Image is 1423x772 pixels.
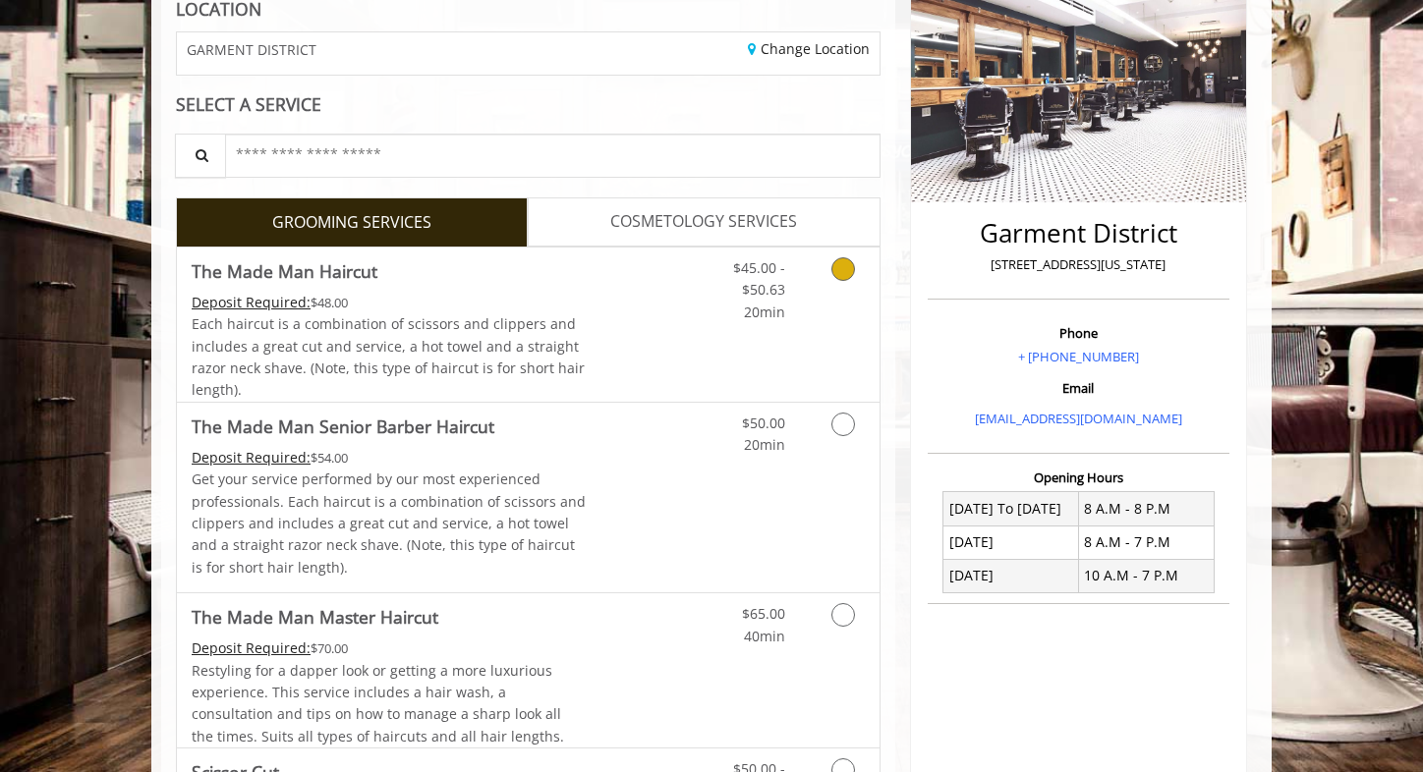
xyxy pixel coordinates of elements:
p: Get your service performed by our most experienced professionals. Each haircut is a combination o... [192,469,587,579]
b: The Made Man Senior Barber Haircut [192,413,494,440]
td: [DATE] To [DATE] [943,492,1079,525]
span: This service needs some Advance to be paid before we block your appointment [192,448,311,467]
h3: Email [933,381,1224,395]
button: Service Search [175,134,226,178]
span: 20min [744,435,785,454]
td: [DATE] [943,525,1079,559]
span: Restyling for a dapper look or getting a more luxurious experience. This service includes a hair ... [192,661,564,745]
b: The Made Man Master Haircut [192,603,438,631]
h3: Opening Hours [928,470,1229,484]
span: GROOMING SERVICES [272,210,431,236]
div: $54.00 [192,447,587,469]
div: SELECT A SERVICE [176,95,881,114]
span: GARMENT DISTRICT [187,42,316,57]
span: Each haircut is a combination of scissors and clippers and includes a great cut and service, a ho... [192,314,585,399]
td: 8 A.M - 7 P.M [1078,525,1214,559]
span: $45.00 - $50.63 [733,258,785,299]
span: $65.00 [742,604,785,623]
td: 8 A.M - 8 P.M [1078,492,1214,525]
a: Change Location [748,39,870,58]
span: This service needs some Advance to be paid before we block your appointment [192,638,311,657]
td: [DATE] [943,559,1079,592]
span: This service needs some Advance to be paid before we block your appointment [192,293,311,311]
a: [EMAIL_ADDRESS][DOMAIN_NAME] [975,410,1182,427]
span: 20min [744,303,785,321]
p: [STREET_ADDRESS][US_STATE] [933,254,1224,275]
div: $48.00 [192,292,587,313]
b: The Made Man Haircut [192,257,377,285]
div: $70.00 [192,637,587,659]
span: COSMETOLOGY SERVICES [610,209,797,235]
td: 10 A.M - 7 P.M [1078,559,1214,592]
a: + [PHONE_NUMBER] [1018,348,1139,365]
h3: Phone [933,326,1224,340]
span: 40min [744,627,785,645]
h2: Garment District [933,219,1224,248]
span: $50.00 [742,414,785,432]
